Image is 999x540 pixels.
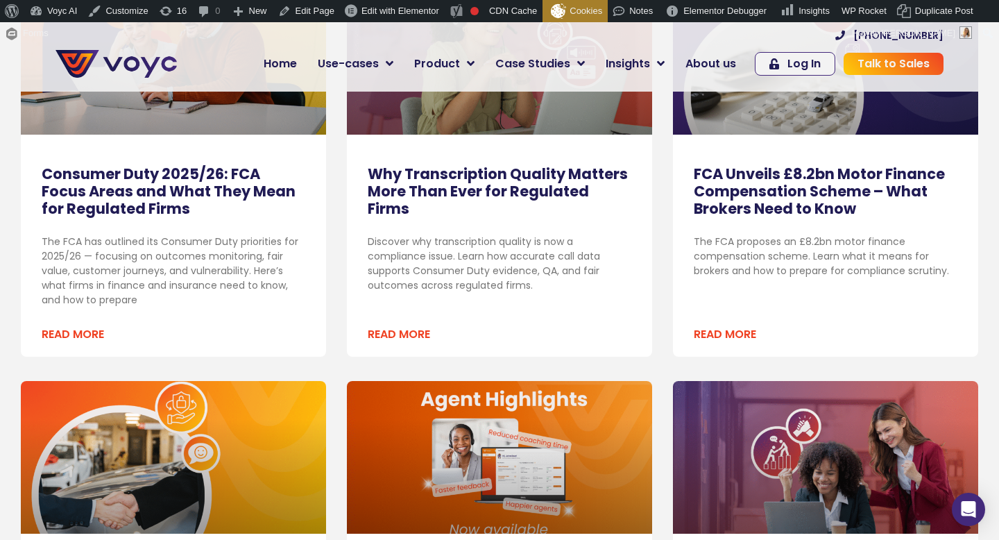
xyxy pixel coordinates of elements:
a: Log In [755,52,835,76]
img: voyc-full-logo [55,50,177,78]
span: Insights [606,56,650,72]
a: Product [404,50,485,78]
p: The FCA has outlined its Consumer Duty priorities for 2025/26 — focusing on outcomes monitoring, ... [42,235,305,307]
a: Why Transcription Quality Matters More Than Ever for Regulated Firms [368,164,628,219]
span: About us [685,56,736,72]
a: Insights [595,50,675,78]
p: The FCA proposes an £8.2bn motor finance compensation scheme. Learn what it means for brokers and... [694,235,957,278]
a: Case Studies [485,50,595,78]
span: Case Studies [495,56,570,72]
a: Read more about Why Transcription Quality Matters More Than Ever for Regulated Firms [368,326,430,343]
p: Discover why transcription quality is now a compliance issue. Learn how accurate call data suppor... [368,235,631,293]
a: Consumer Duty 2025/26: FCA Focus Areas and What They Mean for Regulated Firms [42,164,296,219]
a: About us [675,50,746,78]
a: FCA Unveils £8.2bn Motor Finance Compensation Scheme – What Brokers Need to Know [694,164,945,219]
a: Howdy, [847,22,977,44]
a: Read more about FCA Unveils £8.2bn Motor Finance Compensation Scheme – What Brokers Need to Know [694,326,756,343]
span: Log In [787,58,821,69]
div: Open Intercom Messenger [952,493,985,526]
span: Insights [799,6,830,16]
a: Talk to Sales [844,53,943,75]
a: Read more about Consumer Duty 2025/26: FCA Focus Areas and What They Mean for Regulated Firms [42,326,104,343]
span: Product [414,56,460,72]
a: Home [253,50,307,78]
a: Use-cases [307,50,404,78]
span: Home [264,56,297,72]
span: Edit with Elementor [361,6,439,16]
div: Focus keyphrase not set [470,7,479,15]
a: [PHONE_NUMBER] [835,31,943,40]
span: Use-cases [318,56,379,72]
span: Talk to Sales [857,58,930,69]
span: Forms [23,22,49,44]
span: [PERSON_NAME] [881,28,955,38]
